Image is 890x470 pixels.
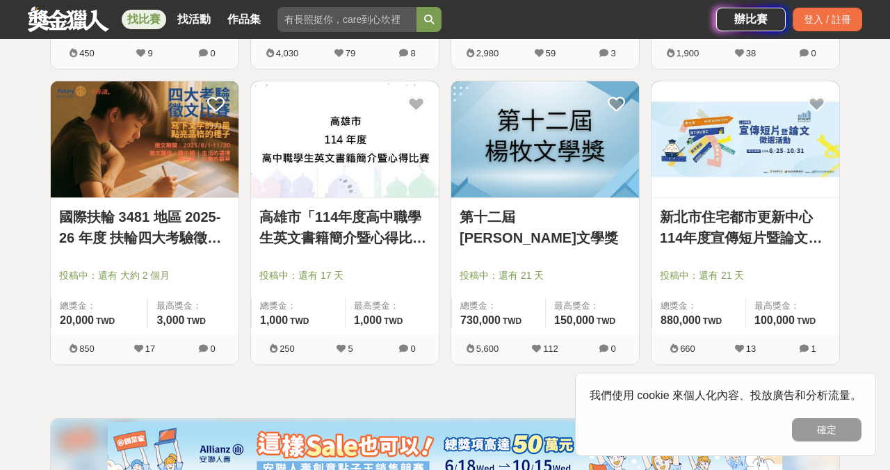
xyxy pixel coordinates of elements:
[503,316,521,326] span: TWD
[746,343,756,354] span: 13
[51,81,238,198] a: Cover Image
[677,48,699,58] span: 1,900
[661,314,701,326] span: 880,000
[746,48,756,58] span: 38
[410,48,415,58] span: 8
[51,81,238,197] img: Cover Image
[554,314,594,326] span: 150,000
[476,343,499,354] span: 5,600
[79,48,95,58] span: 450
[172,10,216,29] a: 找活動
[792,418,861,441] button: 確定
[610,48,615,58] span: 3
[597,316,615,326] span: TWD
[460,314,501,326] span: 730,000
[187,316,206,326] span: TWD
[703,316,722,326] span: TWD
[210,48,215,58] span: 0
[460,268,631,283] span: 投稿中：還有 21 天
[660,206,831,248] a: 新北市住宅都市更新中心 114年度宣傳短片暨論文徵選活動
[259,268,430,283] span: 投稿中：還有 17 天
[811,343,816,354] span: 1
[797,316,816,326] span: TWD
[661,299,737,313] span: 總獎金：
[460,206,631,248] a: 第十二屆[PERSON_NAME]文學獎
[354,299,430,313] span: 最高獎金：
[476,48,499,58] span: 2,980
[60,314,94,326] span: 20,000
[354,314,382,326] span: 1,000
[652,81,839,198] a: Cover Image
[546,48,556,58] span: 59
[610,343,615,354] span: 0
[156,314,184,326] span: 3,000
[754,299,831,313] span: 最高獎金：
[59,268,230,283] span: 投稿中：還有 大約 2 個月
[754,314,795,326] span: 100,000
[543,343,558,354] span: 112
[60,299,139,313] span: 總獎金：
[451,81,639,198] a: Cover Image
[716,8,786,31] a: 辦比賽
[147,48,152,58] span: 9
[554,299,631,313] span: 最高獎金：
[145,343,155,354] span: 17
[59,206,230,248] a: 國際扶輪 3481 地區 2025-26 年度 扶輪四大考驗徵文比賽
[346,48,355,58] span: 79
[590,389,861,401] span: 我們使用 cookie 來個人化內容、投放廣告和分析流量。
[260,299,337,313] span: 總獎金：
[652,81,839,197] img: Cover Image
[811,48,816,58] span: 0
[277,7,416,32] input: 有長照挺你，care到心坎裡！青春出手，拍出照顧 影音徵件活動
[290,316,309,326] span: TWD
[348,343,353,354] span: 5
[122,10,166,29] a: 找比賽
[259,206,430,248] a: 高雄市「114年度高中職學生英文書籍簡介暨心得比賽」
[156,299,230,313] span: 最高獎金：
[460,299,537,313] span: 總獎金：
[210,343,215,354] span: 0
[276,48,299,58] span: 4,030
[410,343,415,354] span: 0
[280,343,295,354] span: 250
[222,10,266,29] a: 作品集
[79,343,95,354] span: 850
[260,314,288,326] span: 1,000
[793,8,862,31] div: 登入 / 註冊
[660,268,831,283] span: 投稿中：還有 21 天
[451,81,639,197] img: Cover Image
[384,316,403,326] span: TWD
[251,81,439,197] img: Cover Image
[96,316,115,326] span: TWD
[251,81,439,198] a: Cover Image
[680,343,695,354] span: 660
